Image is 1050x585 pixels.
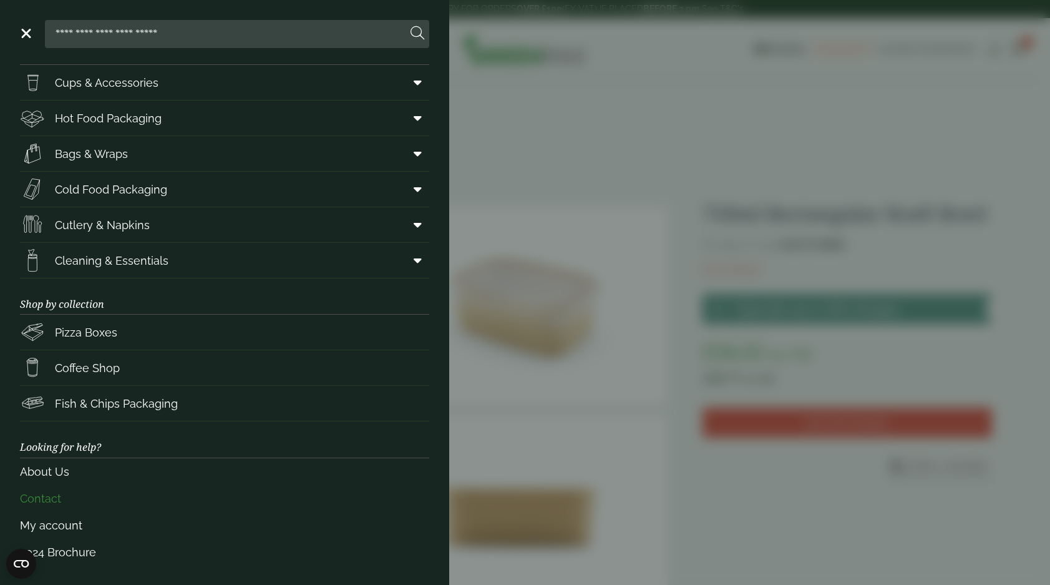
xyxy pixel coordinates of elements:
img: open-wipe.svg [20,248,45,273]
img: Pizza_boxes.svg [20,320,45,345]
a: Contact [20,485,429,512]
a: Coffee Shop [20,350,429,385]
a: My account [20,512,429,539]
a: 2024 Brochure [20,539,429,566]
span: Coffee Shop [55,360,120,376]
a: Cutlery & Napkins [20,207,429,242]
span: Hot Food Packaging [55,110,162,127]
h3: Shop by collection [20,278,429,315]
a: About Us [20,458,429,485]
span: Fish & Chips Packaging [55,395,178,412]
a: Pizza Boxes [20,315,429,350]
a: Cleaning & Essentials [20,243,429,278]
span: Bags & Wraps [55,145,128,162]
button: Open CMP widget [6,549,36,579]
img: FishNchip_box.svg [20,391,45,416]
span: Pizza Boxes [55,324,117,341]
a: Bags & Wraps [20,136,429,171]
img: Cutlery.svg [20,212,45,237]
img: PintNhalf_cup.svg [20,70,45,95]
span: Cold Food Packaging [55,181,167,198]
a: Hot Food Packaging [20,101,429,135]
span: Cutlery & Napkins [55,217,150,234]
h3: Looking for help? [20,421,429,458]
a: Fish & Chips Packaging [20,386,429,421]
span: Cleaning & Essentials [55,252,168,269]
span: Cups & Accessories [55,74,158,91]
img: HotDrink_paperCup.svg [20,355,45,380]
img: Deli_box.svg [20,106,45,130]
img: Sandwich_box.svg [20,177,45,202]
img: Paper_carriers.svg [20,141,45,166]
a: Cold Food Packaging [20,172,429,207]
a: Cups & Accessories [20,65,429,100]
